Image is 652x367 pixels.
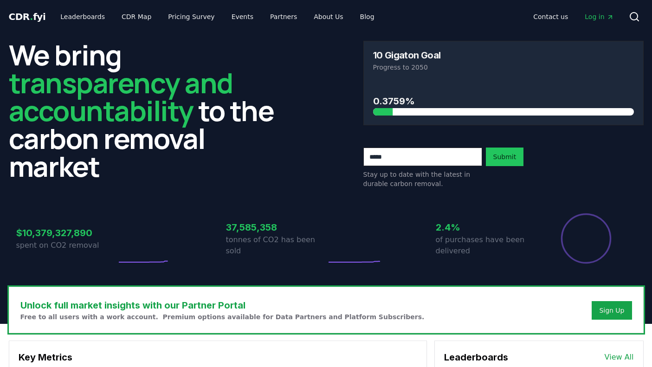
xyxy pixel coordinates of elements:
h3: Unlock full market insights with our Partner Portal [20,298,425,312]
a: Contact us [526,8,575,25]
button: Submit [486,148,524,166]
a: CDR.fyi [9,10,46,23]
p: Free to all users with a work account. Premium options available for Data Partners and Platform S... [20,312,425,322]
a: Partners [263,8,304,25]
a: Log in [577,8,621,25]
a: CDR Map [114,8,159,25]
div: Percentage of sales delivered [560,212,612,264]
span: . [30,11,33,22]
p: tonnes of CO2 has been sold [226,234,326,257]
span: transparency and accountability [9,64,233,129]
nav: Main [53,8,381,25]
nav: Main [526,8,621,25]
h3: 10 Gigaton Goal [373,51,441,60]
a: Blog [353,8,382,25]
a: Leaderboards [53,8,112,25]
h3: $10,379,327,890 [16,226,116,240]
span: CDR fyi [9,11,46,22]
a: Pricing Survey [161,8,222,25]
h3: 37,585,358 [226,220,326,234]
p: Stay up to date with the latest in durable carbon removal. [363,170,482,188]
a: View All [605,352,634,363]
h3: 2.4% [436,220,536,234]
button: Sign Up [592,301,632,320]
p: Progress to 2050 [373,63,634,72]
span: Log in [585,12,613,21]
h3: Leaderboards [444,350,508,364]
a: Events [224,8,261,25]
a: About Us [306,8,350,25]
p: spent on CO2 removal [16,240,116,251]
p: of purchases have been delivered [436,234,536,257]
h3: Key Metrics [19,350,417,364]
h3: 0.3759% [373,94,634,108]
h2: We bring to the carbon removal market [9,41,289,180]
a: Sign Up [599,306,624,315]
